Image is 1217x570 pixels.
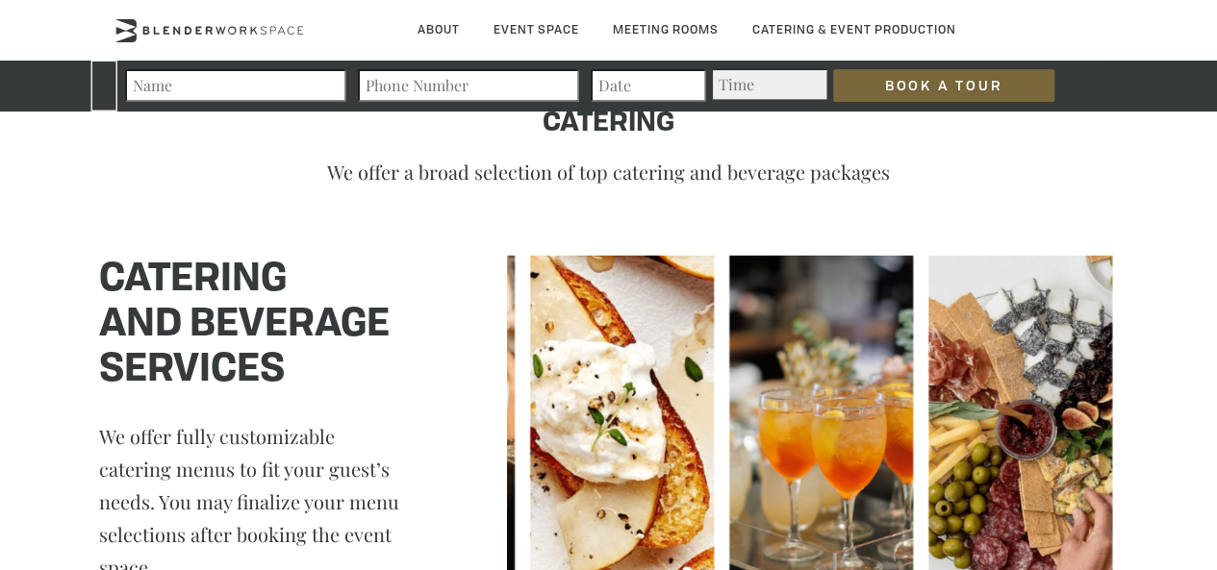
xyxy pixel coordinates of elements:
iframe: Chat Widget [1121,478,1217,570]
input: Date [591,69,706,102]
h1: CATERING [61,109,1156,139]
input: Book a Tour [833,69,1054,102]
input: Name [125,69,346,102]
input: Phone Number [358,69,579,102]
h1: CATERING AND BEVERAGE SERVICES [99,259,405,394]
button: Previous [483,415,502,434]
p: We offer a broad selection of top catering and beverage packages [61,159,1156,185]
button: Next [1123,415,1142,434]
